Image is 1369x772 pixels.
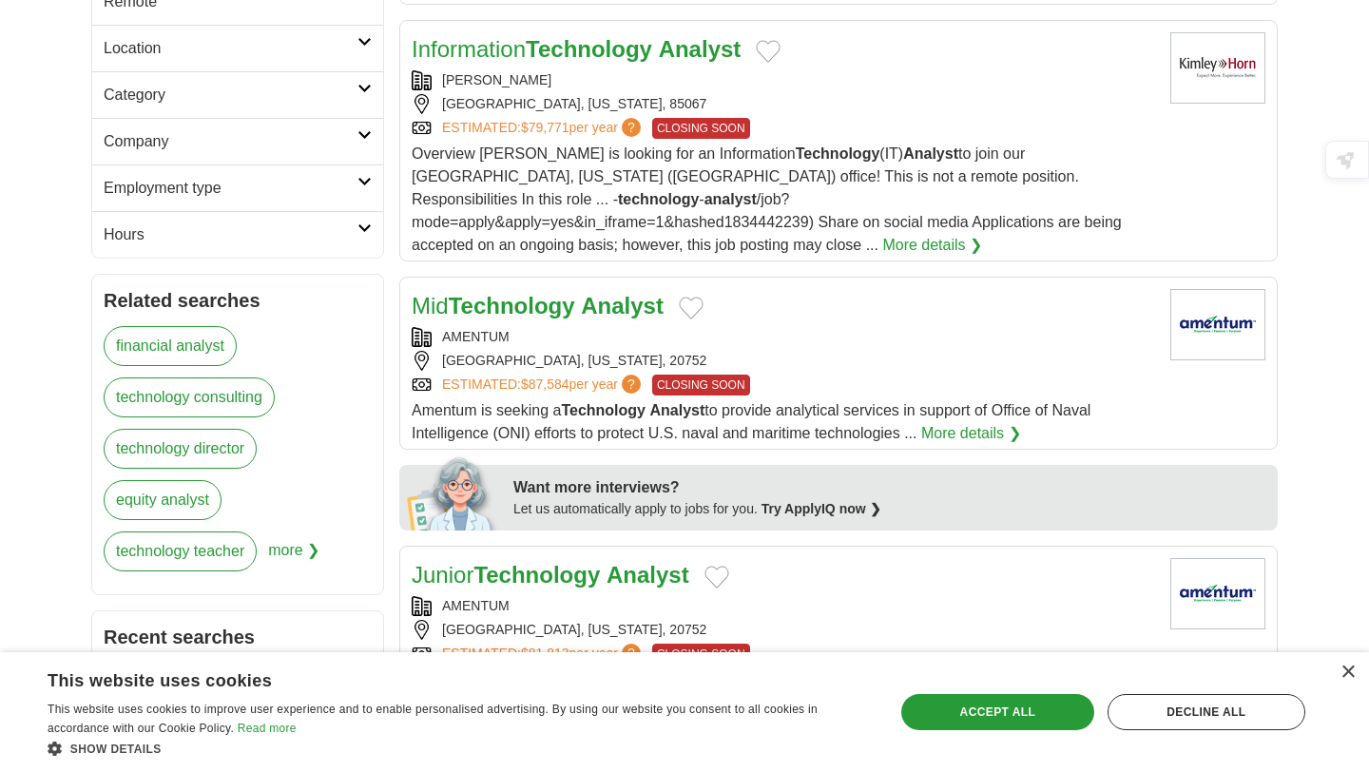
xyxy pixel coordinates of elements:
a: Employment type [92,164,383,211]
span: CLOSING SOON [652,644,750,665]
a: AMENTUM [442,329,510,344]
h2: Related searches [104,286,372,315]
h2: Employment type [104,177,357,200]
span: CLOSING SOON [652,118,750,139]
img: apply-iq-scientist.png [407,454,499,531]
a: MidTechnology Analyst [412,293,664,318]
strong: Technology [526,36,652,62]
a: [PERSON_NAME] [442,72,551,87]
span: $81,813 [521,646,569,661]
strong: technology [618,191,699,207]
span: This website uses cookies to improve user experience and to enable personalised advertising. By u... [48,703,818,735]
div: Close [1340,666,1355,680]
span: more ❯ [268,531,319,583]
span: CLOSING SOON [652,375,750,396]
div: [GEOGRAPHIC_DATA], [US_STATE], 20752 [412,351,1155,371]
span: Amentum is seeking a to provide analytical services in support of Office of Naval Intelligence (O... [412,402,1090,441]
a: Company [92,118,383,164]
span: ? [622,644,641,663]
span: Overview [PERSON_NAME] is looking for an Information (IT) to join our [GEOGRAPHIC_DATA], [US_STAT... [412,145,1122,253]
a: Hours [92,211,383,258]
strong: Analyst [659,36,742,62]
strong: Analyst [607,562,689,588]
span: Show details [70,743,162,756]
h2: Company [104,130,357,153]
h2: Hours [104,223,357,246]
span: ? [622,375,641,394]
button: Add to favorite jobs [756,40,781,63]
div: [GEOGRAPHIC_DATA], [US_STATE], 85067 [412,94,1155,114]
h2: Location [104,37,357,60]
a: financial analyst [104,326,237,366]
span: $79,771 [521,120,569,135]
a: ESTIMATED:$81,813per year? [442,644,645,665]
div: Let us automatically apply to jobs for you. [513,499,1266,519]
div: This website uses cookies [48,664,822,692]
a: Location [92,25,383,71]
a: equity analyst [104,480,222,520]
a: Read more, opens a new window [238,722,297,735]
a: JuniorTechnology Analyst [412,562,689,588]
strong: analyst [704,191,757,207]
a: ESTIMATED:$79,771per year? [442,118,645,139]
a: More details ❯ [882,234,982,257]
strong: Technology [796,145,880,162]
span: ? [622,118,641,137]
span: $87,584 [521,376,569,392]
a: InformationTechnology Analyst [412,36,741,62]
a: Category [92,71,383,118]
img: Amentum logo [1170,289,1265,360]
button: Add to favorite jobs [679,297,704,319]
div: Accept all [901,694,1094,730]
div: [GEOGRAPHIC_DATA], [US_STATE], 20752 [412,620,1155,640]
a: More details ❯ [921,422,1021,445]
strong: Analyst [649,402,704,418]
a: AMENTUM [442,598,510,613]
div: Show details [48,739,870,758]
strong: Analyst [581,293,664,318]
img: Kimley-Horn logo [1170,32,1265,104]
strong: Analyst [903,145,958,162]
a: technology director [104,429,257,469]
strong: Technology [449,293,575,318]
a: technology teacher [104,531,257,571]
h2: Recent searches [104,623,372,651]
strong: Technology [561,402,646,418]
button: Add to favorite jobs [704,566,729,589]
div: Decline all [1108,694,1305,730]
img: Amentum logo [1170,558,1265,629]
div: Want more interviews? [513,476,1266,499]
h2: Category [104,84,357,106]
strong: Technology [473,562,600,588]
a: technology consulting [104,377,275,417]
a: ESTIMATED:$87,584per year? [442,375,645,396]
a: Try ApplyIQ now ❯ [762,501,881,516]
